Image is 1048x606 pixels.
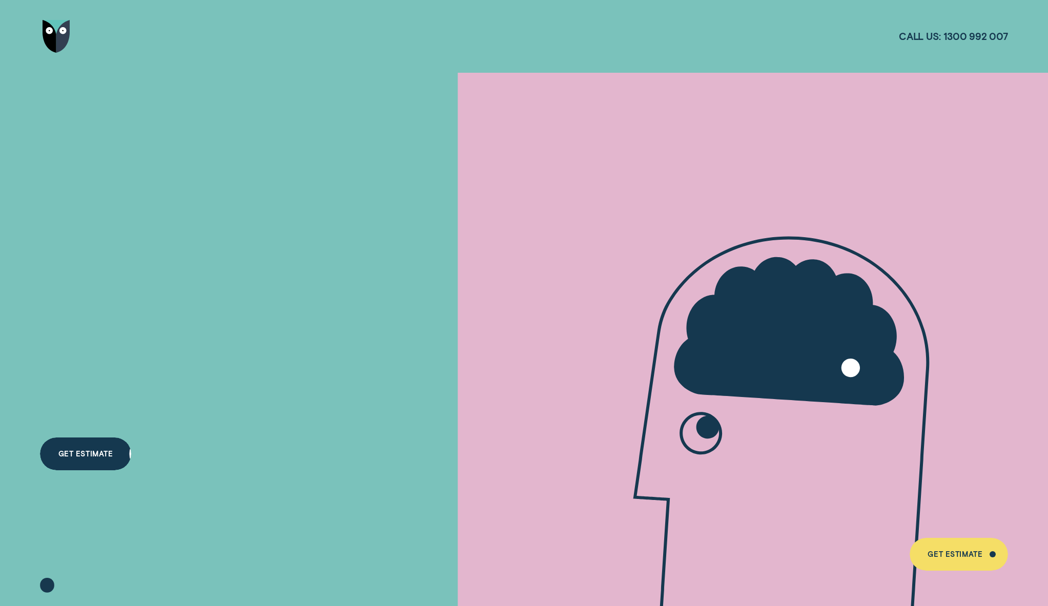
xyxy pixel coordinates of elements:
[40,197,355,349] h4: A LOAN THAT PUTS YOU IN CONTROL
[899,30,941,43] span: Call us:
[43,20,70,53] img: Wisr
[943,30,1008,43] span: 1300 992 007
[899,30,1008,43] a: Call us:1300 992 007
[910,538,1008,571] a: Get Estimate
[40,437,131,470] a: Get Estimate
